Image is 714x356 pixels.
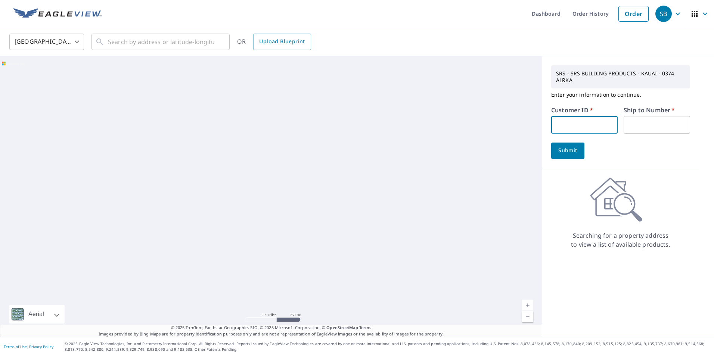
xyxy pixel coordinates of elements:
[359,325,372,330] a: Terms
[9,305,65,324] div: Aerial
[557,146,578,155] span: Submit
[108,31,214,52] input: Search by address or latitude-longitude
[551,143,584,159] button: Submit
[551,88,690,101] p: Enter your information to continue.
[4,344,27,349] a: Terms of Use
[259,37,305,46] span: Upload Blueprint
[522,311,533,322] a: Current Level 5, Zoom Out
[655,6,672,22] div: SB
[253,34,311,50] a: Upload Blueprint
[553,67,688,87] p: SRS - SRS BUILDING PRODUCTS - KAUAI - 0374 ALRKA
[551,107,593,113] label: Customer ID
[571,231,671,249] p: Searching for a property address to view a list of available products.
[9,31,84,52] div: [GEOGRAPHIC_DATA]
[237,34,311,50] div: OR
[624,107,675,113] label: Ship to Number
[522,300,533,311] a: Current Level 5, Zoom In
[618,6,649,22] a: Order
[29,344,53,349] a: Privacy Policy
[4,344,53,349] p: |
[171,325,372,331] span: © 2025 TomTom, Earthstar Geographics SIO, © 2025 Microsoft Corporation, ©
[65,341,710,352] p: © 2025 Eagle View Technologies, Inc. and Pictometry International Corp. All Rights Reserved. Repo...
[26,305,46,324] div: Aerial
[13,8,102,19] img: EV Logo
[326,325,358,330] a: OpenStreetMap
